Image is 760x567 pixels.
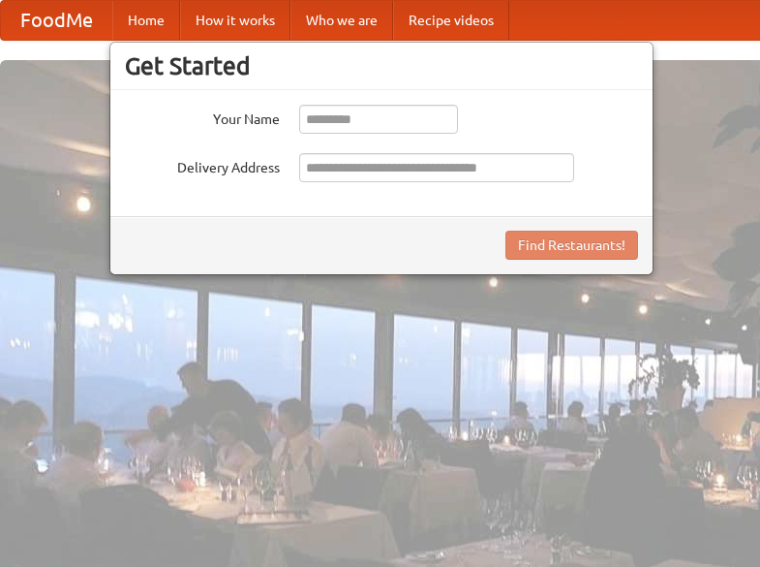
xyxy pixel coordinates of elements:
[125,105,280,129] label: Your Name
[290,1,393,40] a: Who we are
[393,1,509,40] a: Recipe videos
[125,51,638,80] h3: Get Started
[180,1,290,40] a: How it works
[125,153,280,177] label: Delivery Address
[505,231,638,260] button: Find Restaurants!
[112,1,180,40] a: Home
[1,1,112,40] a: FoodMe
